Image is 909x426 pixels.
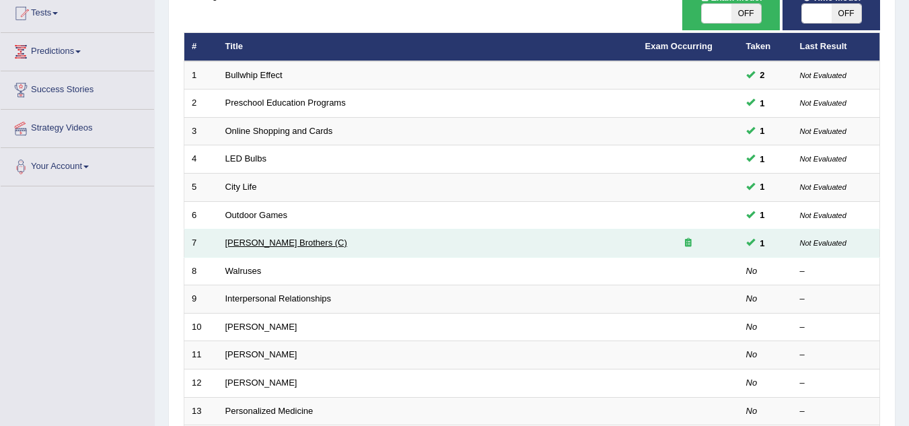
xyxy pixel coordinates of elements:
[225,210,288,220] a: Outdoor Games
[184,313,218,341] td: 10
[184,201,218,229] td: 6
[800,349,873,361] div: –
[800,183,846,191] small: Not Evaluated
[800,127,846,135] small: Not Evaluated
[184,61,218,90] td: 1
[225,238,347,248] a: [PERSON_NAME] Brothers (C)
[746,322,758,332] em: No
[225,406,314,416] a: Personalized Medicine
[225,98,346,108] a: Preschool Education Programs
[800,293,873,306] div: –
[800,321,873,334] div: –
[1,71,154,105] a: Success Stories
[746,349,758,359] em: No
[800,155,846,163] small: Not Evaluated
[184,285,218,314] td: 9
[1,33,154,67] a: Predictions
[645,237,731,250] div: Exam occurring question
[1,148,154,182] a: Your Account
[755,236,770,250] span: You can still take this question
[184,341,218,369] td: 11
[731,4,761,23] span: OFF
[800,265,873,278] div: –
[645,41,713,51] a: Exam Occurring
[225,349,297,359] a: [PERSON_NAME]
[739,33,793,61] th: Taken
[800,239,846,247] small: Not Evaluated
[746,266,758,276] em: No
[184,229,218,258] td: 7
[225,266,262,276] a: Walruses
[793,33,880,61] th: Last Result
[184,33,218,61] th: #
[225,293,332,304] a: Interpersonal Relationships
[755,208,770,222] span: You can still take this question
[184,257,218,285] td: 8
[800,99,846,107] small: Not Evaluated
[755,124,770,138] span: You can still take this question
[184,174,218,202] td: 5
[225,70,283,80] a: Bullwhip Effect
[225,126,333,136] a: Online Shopping and Cards
[184,397,218,425] td: 13
[800,405,873,418] div: –
[746,378,758,388] em: No
[800,377,873,390] div: –
[225,378,297,388] a: [PERSON_NAME]
[755,180,770,194] span: You can still take this question
[800,211,846,219] small: Not Evaluated
[184,369,218,397] td: 12
[225,153,266,164] a: LED Bulbs
[755,68,770,82] span: You can still take this question
[746,293,758,304] em: No
[225,182,257,192] a: City Life
[800,71,846,79] small: Not Evaluated
[746,406,758,416] em: No
[225,322,297,332] a: [PERSON_NAME]
[1,110,154,143] a: Strategy Videos
[755,96,770,110] span: You can still take this question
[755,152,770,166] span: You can still take this question
[184,117,218,145] td: 3
[218,33,638,61] th: Title
[184,90,218,118] td: 2
[184,145,218,174] td: 4
[832,4,861,23] span: OFF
